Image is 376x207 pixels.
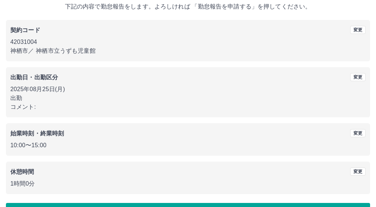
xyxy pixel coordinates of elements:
p: 出勤 [10,94,366,103]
button: 変更 [350,129,366,137]
p: 下記の内容で勤怠報告をします。よろしければ 「勤怠報告を申請する」を押してください。 [6,2,370,11]
button: 変更 [350,73,366,81]
p: 2025年08月25日(月) [10,85,366,94]
p: コメント: [10,103,366,111]
b: 出勤日・出勤区分 [10,74,58,80]
button: 変更 [350,26,366,34]
b: 契約コード [10,27,40,33]
p: 42031004 [10,38,366,46]
p: 神栖市 ／ 神栖市立うずも児童館 [10,46,366,55]
b: 休憩時間 [10,169,34,175]
b: 始業時刻・終業時刻 [10,130,64,137]
button: 変更 [350,168,366,176]
p: 10:00 〜 15:00 [10,141,366,150]
p: 1時間0分 [10,179,366,188]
